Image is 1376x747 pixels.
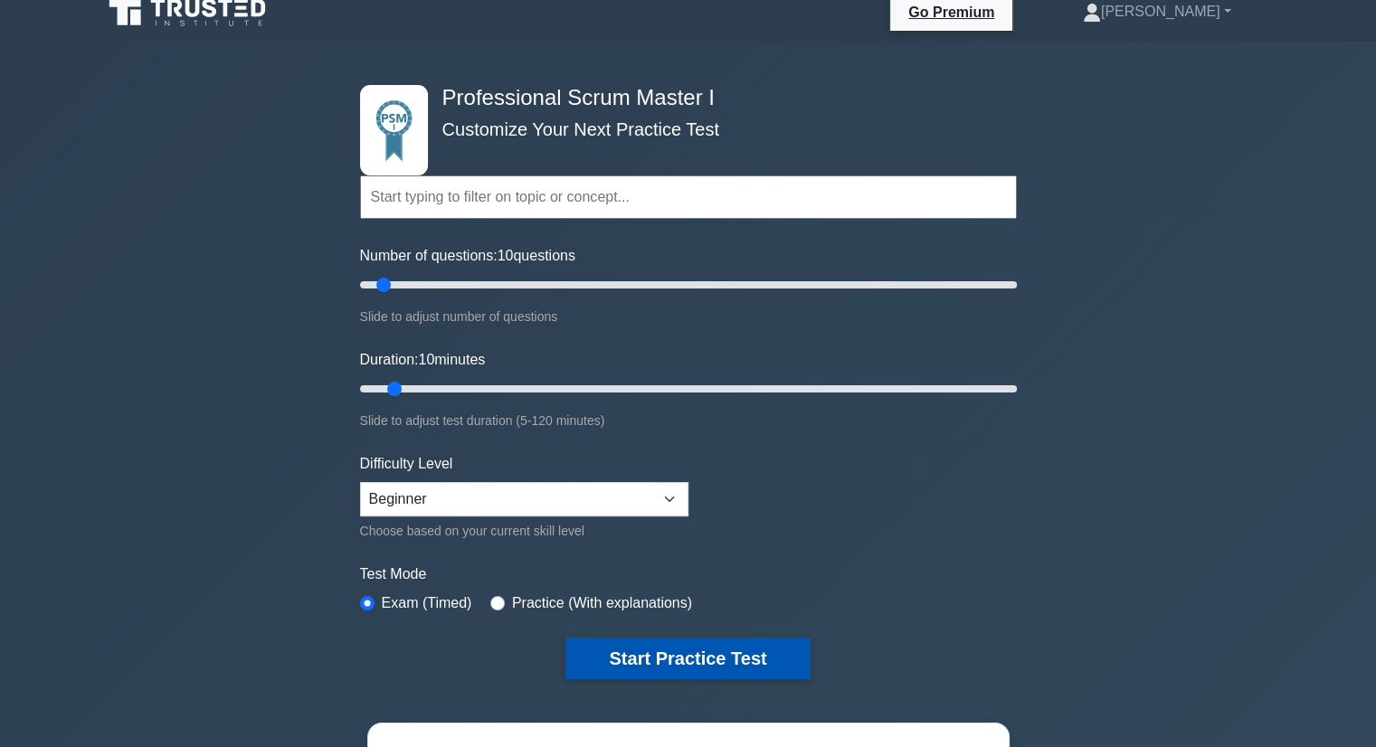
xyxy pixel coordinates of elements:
div: Slide to adjust test duration (5-120 minutes) [360,410,1017,431]
div: Slide to adjust number of questions [360,306,1017,327]
label: Practice (With explanations) [512,592,692,614]
label: Difficulty Level [360,453,453,475]
input: Start typing to filter on topic or concept... [360,175,1017,219]
span: 10 [418,352,434,367]
div: Choose based on your current skill level [360,520,688,542]
a: Go Premium [897,1,1005,24]
label: Exam (Timed) [382,592,472,614]
span: 10 [498,248,514,263]
label: Number of questions: questions [360,245,575,267]
h4: Professional Scrum Master I [435,85,928,111]
button: Start Practice Test [565,638,810,679]
label: Test Mode [360,563,1017,585]
label: Duration: minutes [360,349,486,371]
